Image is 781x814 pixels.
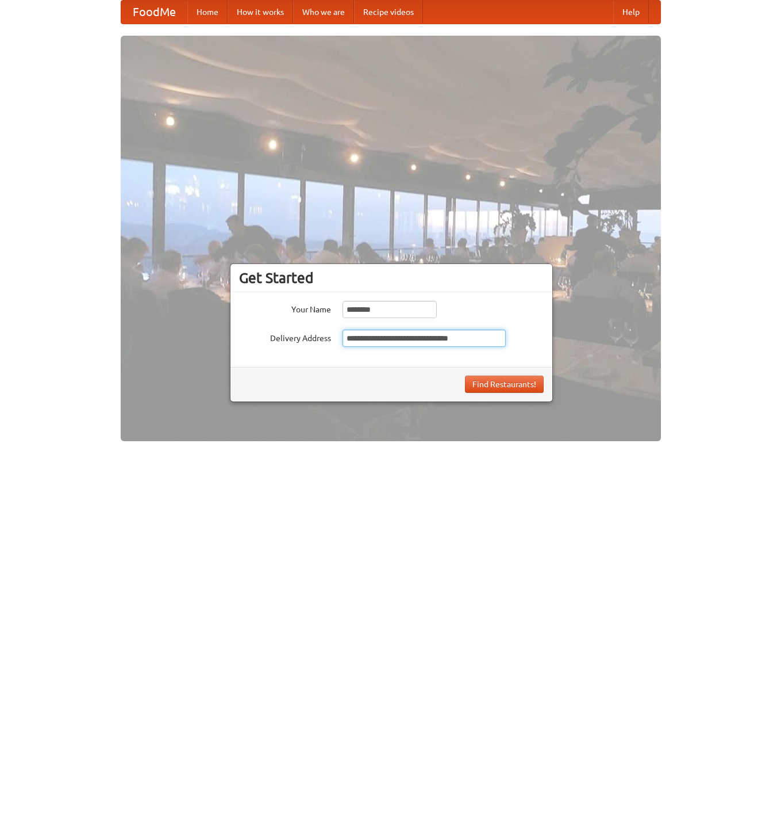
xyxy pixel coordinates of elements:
a: Recipe videos [354,1,423,24]
label: Your Name [239,301,331,315]
button: Find Restaurants! [465,376,544,393]
h3: Get Started [239,269,544,286]
a: Help [613,1,649,24]
a: Who we are [293,1,354,24]
a: FoodMe [121,1,187,24]
label: Delivery Address [239,330,331,344]
a: How it works [228,1,293,24]
a: Home [187,1,228,24]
